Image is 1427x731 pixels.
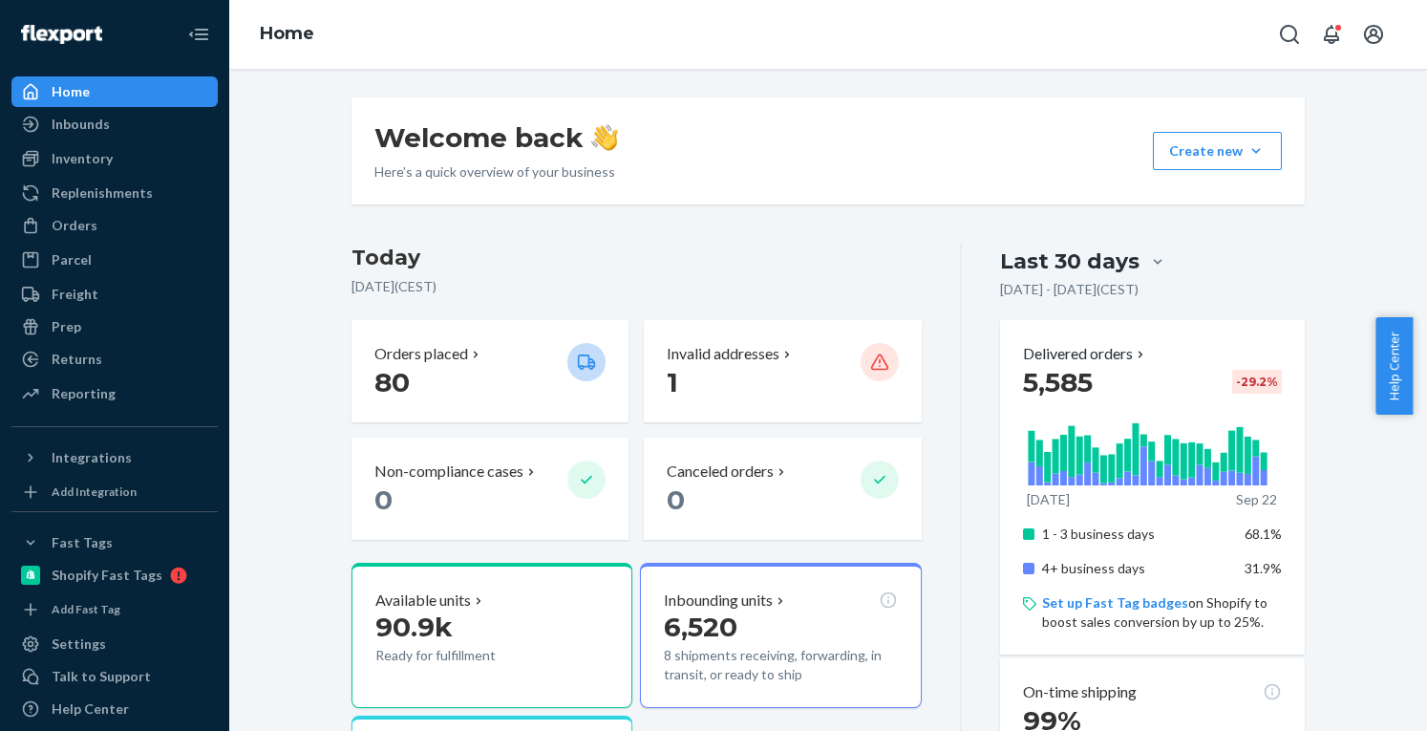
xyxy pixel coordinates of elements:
div: Freight [52,285,98,304]
p: Ready for fulfillment [375,646,552,665]
a: Inventory [11,143,218,174]
span: 90.9k [375,611,453,643]
div: Prep [52,317,81,336]
a: Prep [11,312,218,342]
div: Returns [52,350,102,369]
a: Settings [11,629,218,659]
button: Close Navigation [180,15,218,54]
h3: Today [351,243,922,273]
span: 31.9% [1245,560,1282,576]
a: Help Center [11,694,218,724]
button: Canceled orders 0 [644,438,921,540]
button: Non-compliance cases 0 [351,438,628,540]
a: Home [11,76,218,107]
button: Create new [1153,132,1282,170]
a: Reporting [11,378,218,409]
div: Talk to Support [52,667,151,686]
div: Settings [52,634,106,654]
p: On-time shipping [1023,681,1137,703]
p: Here’s a quick overview of your business [374,162,618,182]
p: 4+ business days [1042,559,1230,578]
a: Replenishments [11,178,218,208]
p: Orders placed [374,343,468,365]
button: Fast Tags [11,527,218,558]
div: -29.2 % [1232,370,1282,394]
button: Available units90.9kReady for fulfillment [351,563,632,708]
p: [DATE] [1027,490,1070,509]
p: Non-compliance cases [374,461,523,483]
div: Add Fast Tag [52,601,120,617]
span: 5,585 [1023,366,1093,398]
a: Talk to Support [11,661,218,692]
p: Available units [375,590,471,612]
button: Orders placed 80 [351,320,628,422]
a: Add Fast Tag [11,598,218,621]
button: Open Search Box [1270,15,1309,54]
p: 1 - 3 business days [1042,525,1230,544]
span: 68.1% [1245,526,1282,542]
span: 0 [374,484,393,516]
a: Freight [11,279,218,310]
div: Fast Tags [52,533,113,552]
div: Reporting [52,384,116,403]
button: Open notifications [1312,15,1351,54]
div: Shopify Fast Tags [52,566,162,585]
p: Invalid addresses [667,343,779,365]
a: Parcel [11,245,218,275]
div: Orders [52,216,97,235]
p: Inbounding units [664,590,773,612]
a: Inbounds [11,109,218,140]
div: Help Center [52,699,129,719]
span: 80 [374,366,410,398]
button: Invalid addresses 1 [644,320,921,422]
a: Home [260,23,314,44]
a: Set up Fast Tag badges [1042,594,1188,611]
div: Last 30 days [1000,247,1139,276]
a: Orders [11,210,218,241]
div: Add Integration [52,484,137,500]
img: hand-wave emoji [591,124,618,151]
span: 6,520 [664,611,737,643]
ol: breadcrumbs [245,7,330,62]
span: 1 [667,366,678,398]
p: Sep 22 [1236,490,1277,509]
button: Help Center [1375,317,1413,415]
div: Home [52,82,90,101]
a: Returns [11,344,218,375]
div: Inbounds [52,115,110,134]
p: [DATE] - [DATE] ( CEST ) [1000,280,1139,299]
div: Replenishments [52,183,153,203]
div: Parcel [52,250,92,269]
button: Delivered orders [1023,343,1148,365]
p: on Shopify to boost sales conversion by up to 25%. [1042,593,1282,632]
a: Shopify Fast Tags [11,560,218,591]
p: Canceled orders [667,461,774,483]
p: 8 shipments receiving, forwarding, in transit, or ready to ship [664,646,897,684]
span: 0 [667,484,685,516]
p: [DATE] ( CEST ) [351,277,922,296]
button: Open account menu [1354,15,1393,54]
a: Add Integration [11,481,218,504]
img: Flexport logo [21,25,102,44]
button: Integrations [11,442,218,473]
div: Inventory [52,149,113,168]
div: Integrations [52,448,132,467]
button: Inbounding units6,5208 shipments receiving, forwarding, in transit, or ready to ship [640,563,921,708]
h1: Welcome back [374,120,618,155]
